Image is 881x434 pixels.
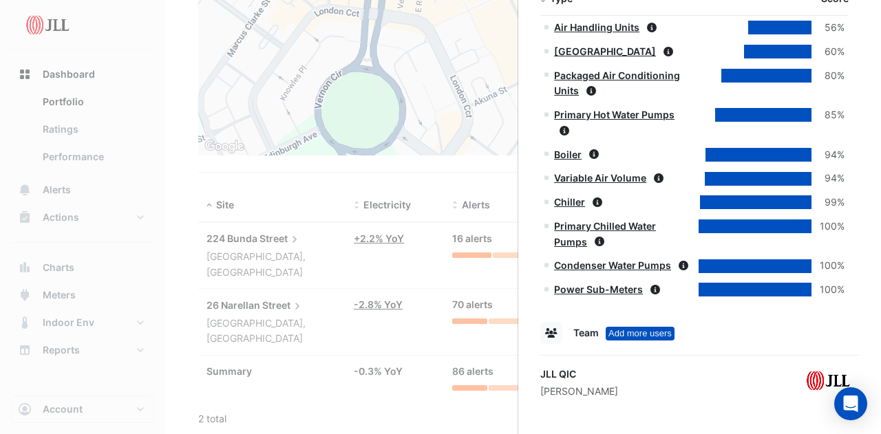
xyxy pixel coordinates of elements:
div: 99% [811,195,845,210]
a: Packaged Air Conditioning Units [554,69,680,97]
div: 56% [811,20,845,36]
div: [PERSON_NAME] [540,384,618,398]
a: Power Sub-Meters [554,283,643,295]
div: 100% [811,219,845,235]
div: 85% [811,107,845,123]
a: Chiller [554,196,585,208]
div: 94% [811,171,845,186]
div: 100% [811,282,845,298]
a: Primary Hot Water Pumps [554,109,675,120]
a: Primary Chilled Water Pumps [554,220,656,248]
span: Team [573,327,599,338]
div: Open Intercom Messenger [834,387,867,420]
img: JLL QIC [797,367,859,394]
div: 60% [811,44,845,60]
div: 100% [811,258,845,274]
div: JLL QIC [540,367,618,381]
a: Variable Air Volume [554,172,646,184]
div: 94% [811,147,845,163]
a: Air Handling Units [554,21,639,33]
a: Condenser Water Pumps [554,259,671,271]
a: [GEOGRAPHIC_DATA] [554,45,656,57]
div: Tooltip anchor [606,327,675,340]
div: 80% [811,68,845,84]
a: Boiler [554,149,582,160]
